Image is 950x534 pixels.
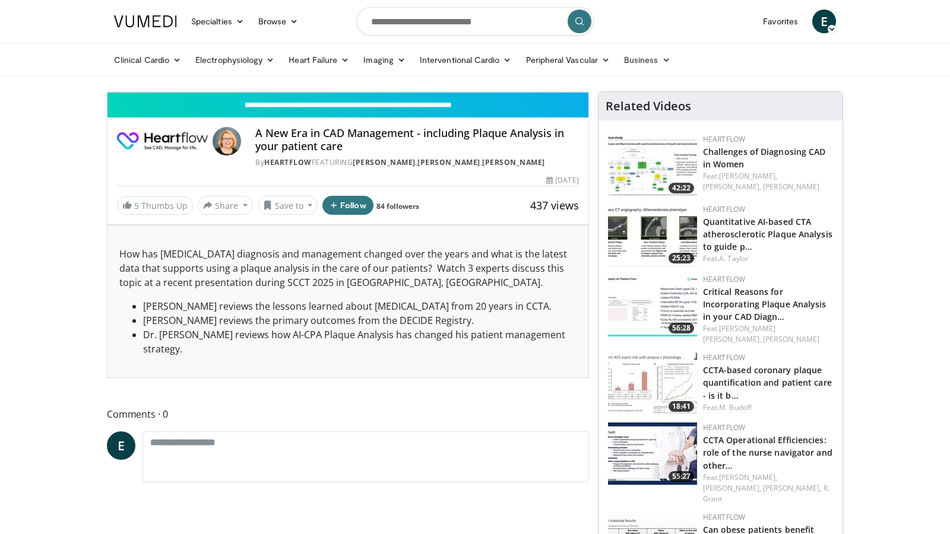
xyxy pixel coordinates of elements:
[703,352,746,363] a: Heartflow
[255,127,578,152] h4: A New Era in CAD Management - including Plaque Analysis in your patient care
[763,483,821,493] a: [PERSON_NAME],
[114,15,177,27] img: VuMedi Logo
[703,216,832,252] a: Quantitative AI-based CTA atherosclerotic Plaque Analysis to guide p…
[188,48,281,72] a: Electrophysiology
[608,352,697,415] img: 73737796-d99c-44d3-abd7-fe12f4733765.150x105_q85_crop-smart_upscale.jpg
[322,196,373,215] button: Follow
[143,328,577,356] li: Dr. [PERSON_NAME] reviews how AI-CPA Plaque Analysis has changed his patient management strategy.
[107,48,188,72] a: Clinical Cardio
[608,352,697,415] a: 18:41
[251,9,306,33] a: Browse
[703,434,832,471] a: CCTA Operational Efficiencies: role of the nurse navigator and other…
[213,127,241,155] img: Avatar
[719,402,752,412] a: M. Budoff
[703,422,746,433] a: Heartflow
[356,48,413,72] a: Imaging
[143,313,577,328] li: [PERSON_NAME] reviews the primary outcomes from the DECIDE Registry.
[669,323,694,333] span: 56:28
[703,483,829,504] a: R. Grant
[119,247,577,290] p: How has [MEDICAL_DATA] diagnosis and management changed over the years and what is the latest dat...
[608,274,697,336] img: b2ff4880-67be-4c9f-bf3d-a798f7182cd6.150x105_q85_crop-smart_upscale.jpg
[107,406,589,422] span: Comments 0
[669,471,694,482] span: 55:27
[608,422,697,485] img: 9d526d79-32af-4af5-827d-587e3dcc2a92.150x105_q85_crop-smart_upscale.jpg
[703,134,746,144] a: Heartflow
[703,323,833,345] div: Feat.
[719,171,777,181] a: [PERSON_NAME],
[703,204,746,214] a: Heartflow
[763,334,819,344] a: [PERSON_NAME]
[107,92,588,93] video-js: Video Player
[281,48,356,72] a: Heart Failure
[608,422,697,485] a: 55:27
[703,402,833,413] div: Feat.
[413,48,519,72] a: Interventional Cardio
[353,157,416,167] a: [PERSON_NAME]
[519,48,617,72] a: Peripheral Vascular
[703,323,776,344] a: [PERSON_NAME] [PERSON_NAME],
[417,157,480,167] a: [PERSON_NAME]
[669,253,694,263] span: 25:23
[530,198,579,212] span: 437 views
[703,182,761,192] a: [PERSON_NAME],
[703,286,826,322] a: Critical Reasons for Incorporating Plaque Analysis in your CAD Diagn…
[184,9,251,33] a: Specialties
[482,157,545,167] a: [PERSON_NAME]
[606,99,691,113] h4: Related Videos
[669,401,694,412] span: 18:41
[107,431,135,460] a: E
[812,9,836,33] a: E
[255,157,578,168] div: By FEATURING , ,
[703,364,832,401] a: CCTA-based coronary plaque quantification and patient care - is it b…
[143,299,577,313] li: [PERSON_NAME] reviews the lessons learned about [MEDICAL_DATA] from 20 years in CCTA.
[117,127,208,155] img: Heartflow
[703,171,833,192] div: Feat.
[719,472,777,482] a: [PERSON_NAME],
[198,196,253,215] button: Share
[117,196,193,215] a: 5 Thumbs Up
[546,175,578,186] div: [DATE]
[703,472,833,504] div: Feat.
[617,48,677,72] a: Business
[756,9,805,33] a: Favorites
[608,204,697,266] img: 248d14eb-d434-4f54-bc7d-2124e3d05da6.150x105_q85_crop-smart_upscale.jpg
[376,201,419,211] a: 84 followers
[608,134,697,196] img: 65719914-b9df-436f-8749-217792de2567.150x105_q85_crop-smart_upscale.jpg
[703,274,746,284] a: Heartflow
[703,512,746,522] a: Heartflow
[264,157,312,167] a: Heartflow
[703,483,761,493] a: [PERSON_NAME],
[763,182,819,192] a: [PERSON_NAME]
[608,134,697,196] a: 42:22
[719,253,749,263] a: A. Taylor
[703,253,833,264] div: Feat.
[703,146,826,170] a: Challenges of Diagnosing CAD in Women
[608,274,697,336] a: 56:28
[608,204,697,266] a: 25:23
[258,196,318,215] button: Save to
[669,183,694,193] span: 42:22
[134,200,139,211] span: 5
[356,7,594,36] input: Search topics, interventions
